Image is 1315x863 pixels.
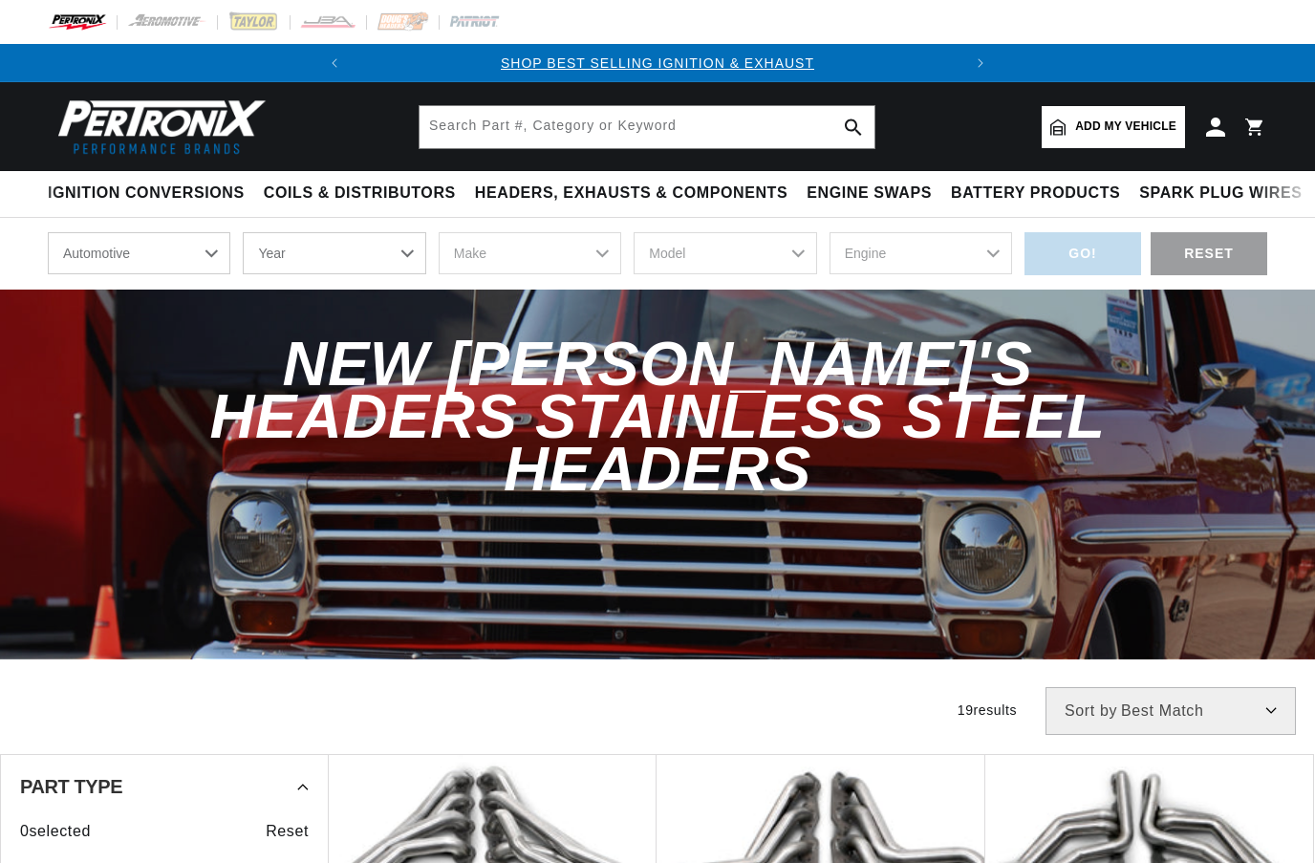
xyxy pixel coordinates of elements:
summary: Spark Plug Wires [1130,171,1311,216]
span: Headers, Exhausts & Components [475,183,787,204]
input: Search Part #, Category or Keyword [420,106,874,148]
select: Sort by [1046,687,1296,735]
span: 0 selected [20,819,91,844]
span: Engine Swaps [807,183,932,204]
summary: Headers, Exhausts & Components [465,171,797,216]
span: Sort by [1065,703,1117,719]
select: Ride Type [48,232,230,274]
select: Make [439,232,621,274]
span: Reset [266,819,309,844]
span: Add my vehicle [1075,118,1176,136]
span: Part Type [20,777,122,796]
span: 19 results [958,702,1017,718]
div: Announcement [354,53,961,74]
span: Spark Plug Wires [1139,183,1302,204]
select: Year [243,232,425,274]
img: Pertronix [48,94,268,160]
div: RESET [1151,232,1267,275]
summary: Coils & Distributors [254,171,465,216]
summary: Engine Swaps [797,171,941,216]
a: Add my vehicle [1042,106,1185,148]
span: Ignition Conversions [48,183,245,204]
summary: Battery Products [941,171,1130,216]
div: 1 of 2 [354,53,961,74]
button: Translation missing: en.sections.announcements.next_announcement [961,44,1000,82]
select: Engine [830,232,1012,274]
span: Coils & Distributors [264,183,456,204]
summary: Ignition Conversions [48,171,254,216]
select: Model [634,232,816,274]
span: Battery Products [951,183,1120,204]
a: SHOP BEST SELLING IGNITION & EXHAUST [501,55,814,71]
span: New [PERSON_NAME]'s Headers Stainless Steel Headers [209,329,1105,505]
button: Translation missing: en.sections.announcements.previous_announcement [315,44,354,82]
button: search button [832,106,874,148]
